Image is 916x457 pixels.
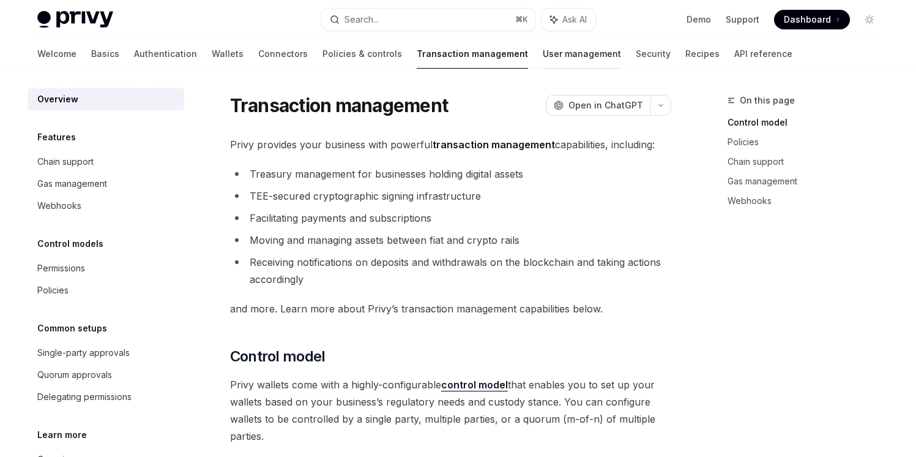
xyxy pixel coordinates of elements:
li: Moving and managing assets between fiat and crypto rails [230,232,671,249]
div: Quorum approvals [37,368,112,382]
a: Overview [28,88,184,110]
a: Single-party approvals [28,342,184,364]
div: Policies [37,283,69,298]
a: Transaction management [417,39,528,69]
a: Authentication [134,39,197,69]
span: Control model [230,347,326,366]
span: On this page [740,93,795,108]
span: Dashboard [784,13,831,26]
button: Ask AI [542,9,595,31]
div: Gas management [37,176,107,191]
a: Recipes [685,39,720,69]
button: Open in ChatGPT [546,95,650,116]
div: Overview [37,92,78,107]
li: Receiving notifications on deposits and withdrawals on the blockchain and taking actions accordingly [230,254,671,288]
a: Policies & controls [322,39,402,69]
a: Gas management [28,173,184,195]
button: Search...⌘K [321,9,535,31]
a: Demo [687,13,711,26]
a: control model [441,379,508,391]
h5: Learn more [37,428,87,442]
a: Wallets [212,39,244,69]
div: Single-party approvals [37,346,130,360]
div: Delegating permissions [37,390,132,404]
span: and more. Learn more about Privy’s transaction management capabilities below. [230,300,671,317]
a: Gas management [728,172,889,191]
span: Open in ChatGPT [568,99,643,111]
span: Privy provides your business with powerful capabilities, including: [230,136,671,153]
a: API reference [734,39,792,69]
a: Quorum approvals [28,364,184,386]
div: Permissions [37,261,85,276]
div: Chain support [37,154,94,169]
a: Policies [728,132,889,152]
a: Webhooks [728,191,889,211]
a: Security [636,39,671,69]
img: light logo [37,11,113,28]
a: Delegating permissions [28,386,184,408]
h5: Control models [37,236,103,251]
span: Privy wallets come with a highly-configurable that enables you to set up your wallets based on yo... [230,376,671,445]
li: Treasury management for businesses holding digital assets [230,165,671,183]
span: Ask AI [562,13,587,26]
a: Permissions [28,257,184,279]
li: TEE-secured cryptographic signing infrastructure [230,187,671,205]
h5: Common setups [37,321,107,336]
a: Dashboard [774,10,850,29]
h1: Transaction management [230,94,449,116]
a: Support [726,13,759,26]
a: Basics [91,39,119,69]
button: Toggle dark mode [860,10,879,29]
a: Connectors [258,39,308,69]
a: User management [543,39,621,69]
div: Search... [344,12,379,27]
strong: transaction management [433,138,555,151]
a: Webhooks [28,195,184,217]
a: Chain support [28,151,184,173]
a: Welcome [37,39,76,69]
li: Facilitating payments and subscriptions [230,210,671,227]
a: Control model [728,113,889,132]
div: Webhooks [37,198,81,213]
span: ⌘ K [515,15,528,25]
a: Chain support [728,152,889,172]
a: Policies [28,279,184,301]
h5: Features [37,130,76,145]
